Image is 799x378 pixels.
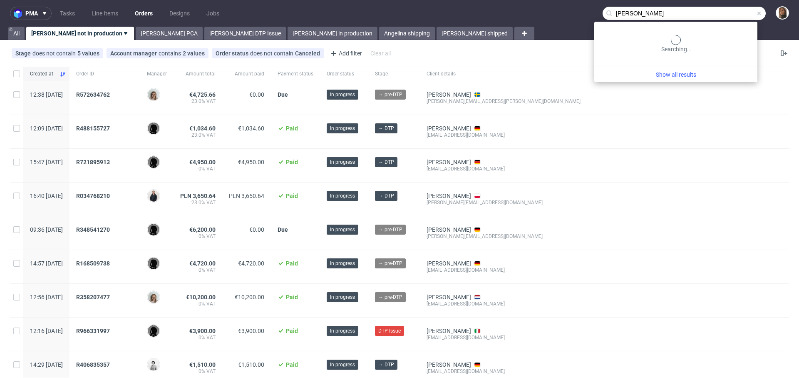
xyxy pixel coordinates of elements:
span: €1,034.60 [238,125,264,132]
a: [PERSON_NAME] [427,125,471,132]
span: R721895913 [76,159,110,165]
a: Jobs [201,7,224,20]
span: In progress [330,327,355,335]
a: [PERSON_NAME] [427,193,471,199]
span: 12:38 [DATE] [30,91,63,98]
span: 0% VAT [180,267,216,273]
div: [PERSON_NAME][EMAIL_ADDRESS][PERSON_NAME][DOMAIN_NAME] [427,98,581,105]
span: €4,720.00 [189,260,216,267]
span: → DTP [378,361,394,368]
span: R406835357 [76,361,110,368]
a: [PERSON_NAME] in production [288,27,377,40]
span: €1,034.60 [189,125,216,132]
span: does not contain [32,50,77,57]
button: pma [10,7,52,20]
span: R488155727 [76,125,110,132]
div: [EMAIL_ADDRESS][DOMAIN_NAME] [427,368,581,375]
div: [EMAIL_ADDRESS][DOMAIN_NAME] [427,300,581,307]
span: 0% VAT [180,300,216,307]
span: → pre-DTP [378,260,402,267]
a: Orders [130,7,158,20]
span: 23.0% VAT [180,98,216,105]
span: €10,200.00 [186,294,216,300]
span: 16:40 [DATE] [30,193,63,199]
a: [PERSON_NAME] [427,361,471,368]
span: PLN 3,650.64 [180,193,216,199]
span: 12:16 [DATE] [30,328,63,334]
div: Add filter [327,47,364,60]
a: R358207477 [76,294,112,300]
span: Stage [15,50,32,57]
span: 23.0% VAT [180,199,216,206]
img: Dawid Urbanowicz [148,258,159,269]
div: [EMAIL_ADDRESS][DOMAIN_NAME] [427,132,581,138]
span: Paid [286,361,298,368]
span: €10,200.00 [235,294,264,300]
a: R034768210 [76,193,112,199]
span: R348541270 [76,226,110,233]
a: [PERSON_NAME] [427,159,471,165]
span: PLN 3,650.64 [229,193,264,199]
a: Show all results [598,70,754,79]
a: R966331997 [76,328,112,334]
span: Paid [286,159,298,165]
span: Due [278,91,288,98]
img: Monika Poźniak [148,89,159,100]
img: Dawid Urbanowicz [148,325,159,337]
span: In progress [330,158,355,166]
span: 09:36 [DATE] [30,226,63,233]
div: Canceled [295,50,320,57]
img: Dawid Urbanowicz [148,123,159,134]
span: 0% VAT [180,233,216,240]
span: does not contain [250,50,295,57]
span: Paid [286,193,298,199]
img: Dawid Urbanowicz [148,156,159,168]
img: Adrian Margula [148,190,159,202]
span: €4,720.00 [238,260,264,267]
span: → DTP [378,192,394,200]
span: €0.00 [249,226,264,233]
span: In progress [330,361,355,368]
span: Created at [30,70,56,78]
span: 0% VAT [180,165,216,172]
span: 23.0% VAT [180,132,216,138]
span: Paid [286,260,298,267]
span: Client details [427,70,581,78]
a: [PERSON_NAME] [427,91,471,98]
span: €4,725.66 [189,91,216,98]
div: [PERSON_NAME][EMAIL_ADDRESS][DOMAIN_NAME] [427,233,581,240]
span: → DTP [378,158,394,166]
span: In progress [330,293,355,301]
img: Dawid Urbanowicz [148,224,159,235]
a: All [8,27,25,40]
a: [PERSON_NAME] not in production [26,27,134,40]
span: €1,510.00 [238,361,264,368]
a: Line Items [87,7,123,20]
a: [PERSON_NAME] [427,294,471,300]
span: contains [159,50,183,57]
a: R572634762 [76,91,112,98]
span: Amount paid [229,70,264,78]
span: 14:29 [DATE] [30,361,63,368]
span: 15:47 [DATE] [30,159,63,165]
span: Manager [147,70,167,78]
span: €4,950.00 [189,159,216,165]
span: Paid [286,294,298,300]
span: In progress [330,260,355,267]
div: Clear all [369,48,392,59]
span: €3,900.00 [189,328,216,334]
span: Due [278,226,288,233]
div: [EMAIL_ADDRESS][DOMAIN_NAME] [427,267,581,273]
div: 5 values [77,50,99,57]
span: €0.00 [249,91,264,98]
span: Account manager [110,50,159,57]
span: → pre-DTP [378,293,402,301]
span: Stage [375,70,413,78]
div: [PERSON_NAME][EMAIL_ADDRESS][DOMAIN_NAME] [427,199,581,206]
span: → pre-DTP [378,226,402,233]
img: logo [14,9,25,18]
span: €1,510.00 [189,361,216,368]
a: [PERSON_NAME] [427,328,471,334]
span: pma [25,10,38,16]
a: Designs [164,7,195,20]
